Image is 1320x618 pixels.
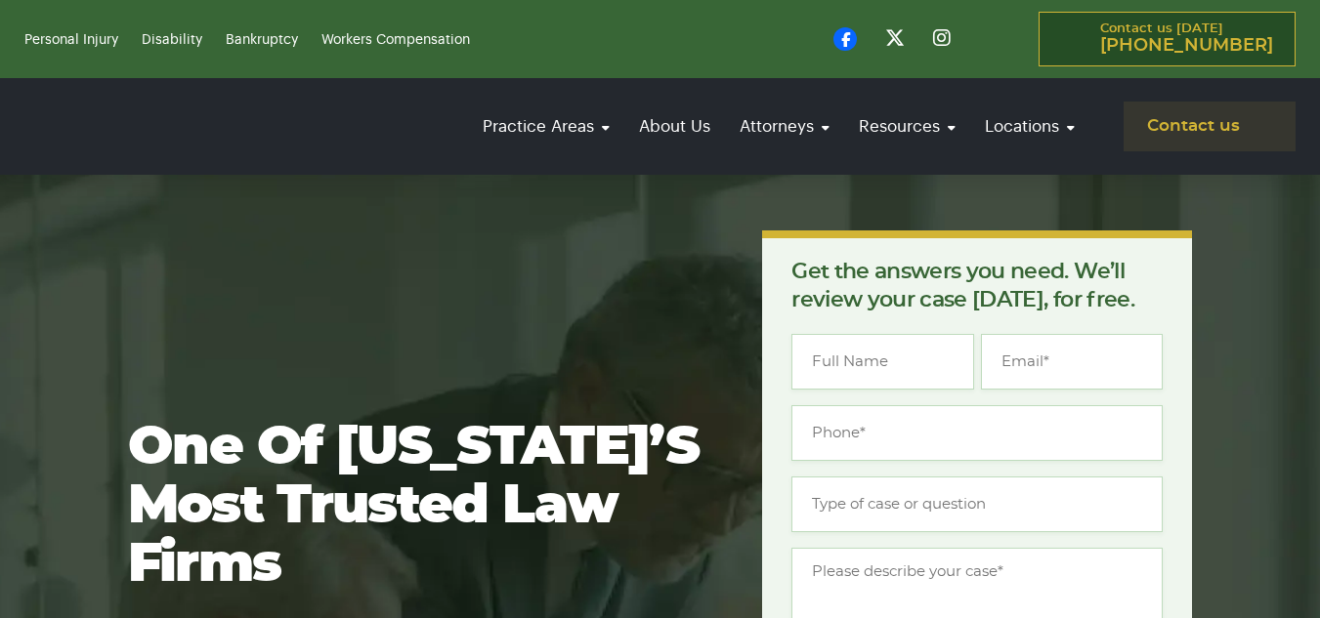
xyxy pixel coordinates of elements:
span: [PHONE_NUMBER] [1100,36,1273,56]
a: Resources [849,99,965,154]
a: Contact us [1124,102,1296,151]
input: Email* [981,334,1163,390]
a: Personal Injury [24,33,118,47]
a: About Us [629,99,720,154]
a: Contact us [DATE][PHONE_NUMBER] [1039,12,1296,66]
img: logo [24,90,278,163]
input: Phone* [791,405,1163,461]
a: Attorneys [730,99,839,154]
a: Disability [142,33,202,47]
p: Get the answers you need. We’ll review your case [DATE], for free. [791,258,1163,314]
a: Locations [975,99,1085,154]
a: Bankruptcy [226,33,298,47]
a: Workers Compensation [321,33,470,47]
p: Contact us [DATE] [1100,22,1273,56]
h1: One of [US_STATE]’s most trusted law firms [128,419,701,595]
input: Full Name [791,334,973,390]
a: Practice Areas [473,99,619,154]
input: Type of case or question [791,476,1163,532]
